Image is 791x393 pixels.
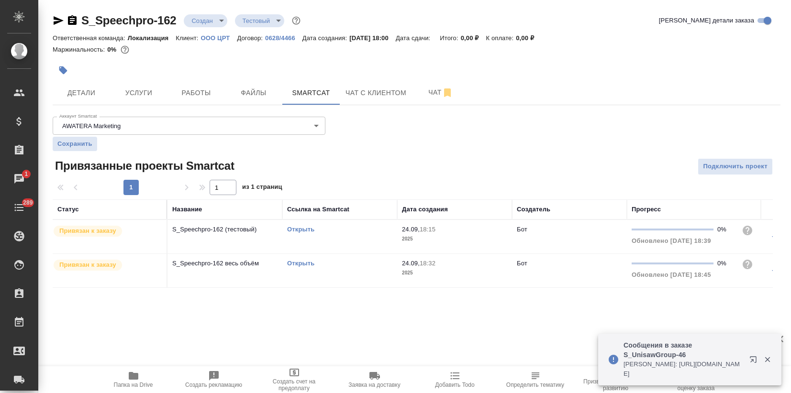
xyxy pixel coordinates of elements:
p: Привязан к заказу [59,260,116,270]
a: 0628/4466 [265,33,302,42]
span: Призвать менеджера по развитию [581,378,650,392]
div: Прогресс [632,205,661,214]
p: Итого: [440,34,460,42]
p: Клиент: [176,34,201,42]
span: Файлы [231,87,277,99]
button: Обновить прогресс [766,225,789,248]
span: Папка на Drive [114,382,153,388]
span: Создать счет на предоплату [260,378,329,392]
p: Договор: [237,34,265,42]
button: Добавить тэг [53,60,74,81]
a: Открыть [287,226,314,233]
span: Чат с клиентом [345,87,406,99]
span: Добавить Todo [435,382,474,388]
a: OOO ЦРТ [201,33,237,42]
p: Маржинальность: [53,46,107,53]
button: Обновить прогресс [766,259,789,282]
p: Локализация [128,34,176,42]
a: Открыть [287,260,314,267]
button: Определить тематику [495,366,576,393]
span: Smartcat [288,87,334,99]
button: Подключить проект [698,158,773,175]
div: AWATERA Marketing [53,117,325,135]
p: Бот [517,260,527,267]
span: Чат [418,87,464,98]
span: Услуги [116,87,162,99]
div: Создатель [517,205,550,214]
div: Название [172,205,202,214]
button: Призвать менеджера по развитию [576,366,656,393]
button: Создан [189,17,215,25]
a: 289 [2,196,36,219]
span: из 1 страниц [242,181,282,195]
p: 24.09, [402,260,420,267]
button: Скопировать ссылку для ЯМессенджера [53,15,64,26]
button: AWATERA Marketing [59,122,123,130]
a: S_Speechpro-162 [81,14,176,27]
p: Дата создания: [302,34,349,42]
p: S_Speechpro-162 весь объём [172,259,278,268]
span: Привязанные проекты Smartcat [53,158,234,174]
p: Сообщения в заказе S_UnisawGroup-46 [624,340,743,360]
p: Ответственная команда: [53,34,128,42]
p: Дата сдачи: [396,34,433,42]
span: Работы [173,87,219,99]
p: S_Speechpro-162 (тестовый) [172,225,278,234]
button: Тестовый [240,17,273,25]
button: Скопировать ссылку [67,15,78,26]
p: 24.09, [402,226,420,233]
p: К оплате: [486,34,516,42]
p: Бот [517,226,527,233]
button: Создать счет на предоплату [254,366,334,393]
p: 2025 [402,268,507,278]
button: Добавить Todo [415,366,495,393]
p: 0% [107,46,119,53]
button: 0.00 RUB; [119,44,131,56]
span: Создать рекламацию [185,382,242,388]
span: Обновлено [DATE] 18:39 [632,237,711,244]
div: Создан [184,14,227,27]
span: 289 [17,198,39,207]
p: 2025 [402,234,507,244]
div: Ссылка на Smartcat [287,205,349,214]
button: Папка на Drive [93,366,174,393]
p: Привязан к заказу [59,226,116,236]
a: 1 [2,167,36,191]
div: 0% [717,259,734,268]
span: Сохранить [57,139,92,149]
button: Заявка на доставку [334,366,415,393]
div: 0% [717,225,734,234]
div: Статус [57,205,79,214]
span: Определить тематику [506,382,564,388]
p: 18:15 [420,226,435,233]
button: Сохранить [53,137,97,151]
span: Заявка на доставку [348,382,400,388]
button: Создать рекламацию [174,366,254,393]
p: 18:32 [420,260,435,267]
span: [PERSON_NAME] детали заказа [659,16,754,25]
div: Дата создания [402,205,448,214]
p: 0,00 ₽ [516,34,541,42]
div: Создан [235,14,285,27]
button: Открыть в новой вкладке [744,350,767,373]
button: Закрыть [758,355,777,364]
p: [DATE] 18:00 [349,34,396,42]
svg: Отписаться [442,87,453,98]
span: Обновлено [DATE] 18:45 [632,271,711,278]
span: Детали [58,87,104,99]
p: 0,00 ₽ [461,34,486,42]
span: 1 [19,169,33,179]
span: Подключить проект [703,161,768,172]
p: [PERSON_NAME]: [URL][DOMAIN_NAME] [624,360,743,379]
